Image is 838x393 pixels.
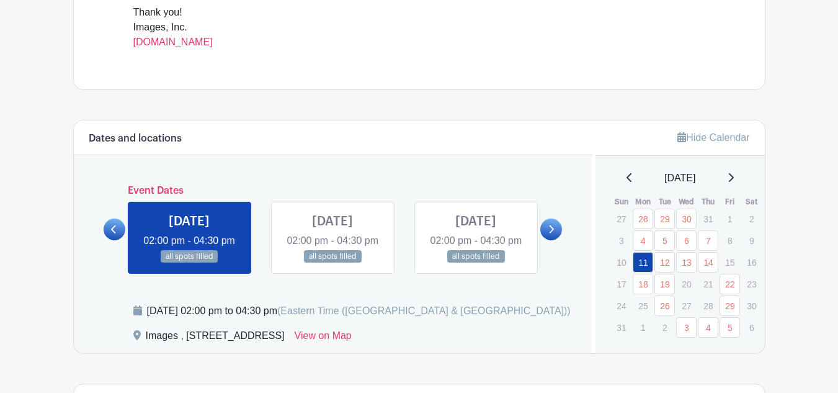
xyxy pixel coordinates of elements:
p: 15 [720,253,740,272]
a: 6 [676,230,697,251]
a: 7 [698,230,718,251]
a: 13 [676,252,697,273]
a: 19 [654,274,675,294]
a: 18 [633,274,653,294]
th: Sun [610,196,632,208]
h6: Event Dates [125,185,541,197]
h6: Dates and locations [89,133,182,145]
span: (Eastern Time ([GEOGRAPHIC_DATA] & [GEOGRAPHIC_DATA])) [277,305,571,316]
p: 24 [611,296,631,315]
a: 4 [633,230,653,251]
p: 31 [698,209,718,228]
th: Sat [741,196,762,208]
div: [DATE] 02:00 pm to 04:30 pm [147,304,571,318]
th: Thu [697,196,719,208]
a: 29 [654,209,675,229]
a: 28 [633,209,653,229]
a: 22 [720,274,740,294]
div: Images, Inc. [133,20,705,50]
p: 17 [611,274,631,294]
p: 16 [741,253,762,272]
a: 5 [720,317,740,338]
th: Fri [719,196,741,208]
p: 8 [720,231,740,250]
p: 31 [611,318,631,337]
th: Mon [632,196,654,208]
p: 6 [741,318,762,337]
a: 5 [654,230,675,251]
p: 23 [741,274,762,294]
a: 30 [676,209,697,229]
a: 3 [676,317,697,338]
p: 25 [633,296,653,315]
a: 11 [633,252,653,273]
p: 21 [698,274,718,294]
a: 29 [720,296,740,316]
p: 30 [741,296,762,315]
p: 20 [676,274,697,294]
p: 27 [611,209,631,228]
a: 14 [698,252,718,273]
a: 12 [654,252,675,273]
p: 9 [741,231,762,250]
p: 28 [698,296,718,315]
div: Thank you! [133,5,705,20]
th: Tue [654,196,675,208]
a: 26 [654,296,675,316]
p: 10 [611,253,631,272]
a: [DOMAIN_NAME] [133,37,213,47]
div: Images , [STREET_ADDRESS] [146,328,285,348]
span: [DATE] [664,171,695,186]
p: 2 [654,318,675,337]
p: 1 [720,209,740,228]
a: View on Map [295,328,352,348]
p: 27 [676,296,697,315]
p: 1 [633,318,653,337]
a: Hide Calendar [677,132,749,143]
p: 2 [741,209,762,228]
th: Wed [675,196,697,208]
a: 4 [698,317,718,338]
p: 3 [611,231,631,250]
